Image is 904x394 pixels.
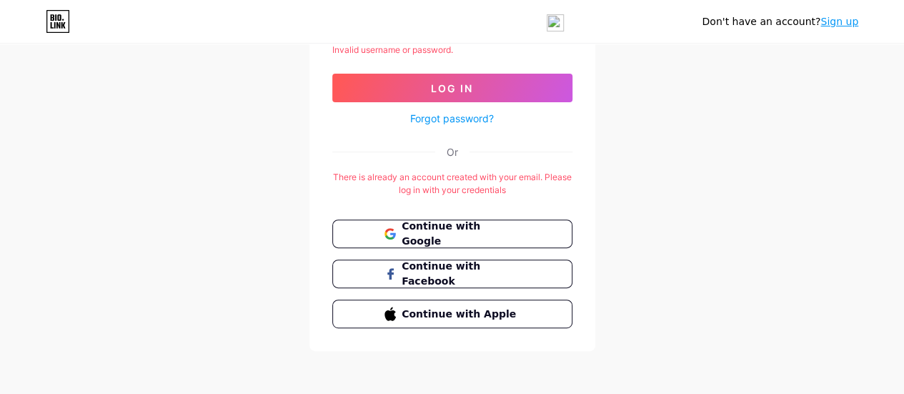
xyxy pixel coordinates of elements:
[447,144,458,159] div: Or
[332,300,572,328] button: Continue with Apple
[332,260,572,288] button: Continue with Facebook
[402,307,520,322] span: Continue with Apple
[332,220,572,248] button: Continue with Google
[702,14,858,29] div: Don't have an account?
[431,82,473,94] span: Log In
[820,16,858,27] a: Sign up
[402,219,520,249] span: Continue with Google
[402,259,520,289] span: Continue with Facebook
[332,44,572,56] div: Invalid username or password.
[332,171,572,197] div: There is already an account created with your email. Please log in with your credentials
[410,111,494,126] a: Forgot password?
[332,74,572,102] button: Log In
[547,14,564,31] img: npw-badge-icon-locked.svg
